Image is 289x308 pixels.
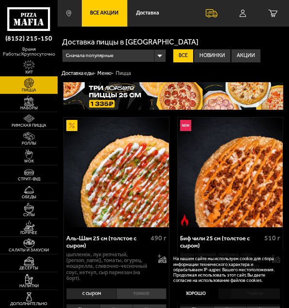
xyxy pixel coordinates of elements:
[61,70,96,76] a: Доставка еды-
[66,120,77,131] img: Акционный
[178,117,283,227] a: НовинкаОстрое блюдоБиф чили 25 см (толстое с сыром)
[64,117,169,227] img: Аль-Шам 25 см (толстое с сыром)
[116,288,167,299] li: тонкое
[66,49,113,63] span: Сначала популярные
[173,286,218,301] button: Хорошо
[264,234,280,242] span: 510 г
[58,27,289,34] div: ;
[62,38,285,46] h1: Доставка пиццы в [GEOGRAPHIC_DATA]
[66,252,154,282] p: цыпленок, лук репчатый, [PERSON_NAME], томаты, огурец, моцарелла, сливочно-чесночный соус, кетчуп...
[97,70,114,76] a: Меню-
[90,11,119,16] span: Все Акции
[180,235,262,249] div: Биф чили 25 см (толстое с сыром)
[151,234,167,242] span: 490 г
[173,256,275,283] p: На нашем сайте мы используем cookie для сбора информации технического характера и обрабатываем IP...
[66,288,116,299] li: с сыром
[173,49,193,62] label: Все
[178,117,283,227] img: Биф чили 25 см (толстое с сыром)
[66,235,148,249] div: Аль-Шам 25 см (толстое с сыром)
[116,70,131,77] div: Пицца
[179,215,190,226] img: Острое блюдо
[180,120,191,131] img: Новинка
[64,117,169,227] a: АкционныйАль-Шам 25 см (толстое с сыром)
[194,49,230,62] label: Новинки
[136,11,159,16] span: Доставка
[231,49,260,62] label: Акции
